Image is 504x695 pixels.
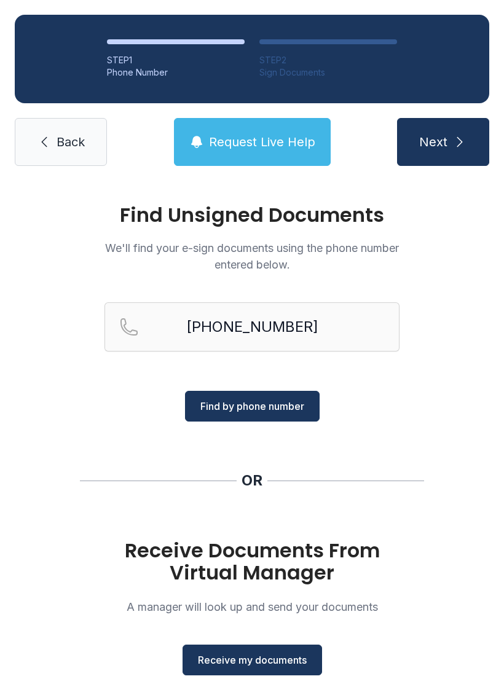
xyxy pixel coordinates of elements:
[259,54,397,66] div: STEP 2
[104,599,400,615] p: A manager will look up and send your documents
[104,302,400,351] input: Reservation phone number
[107,66,245,79] div: Phone Number
[57,133,85,151] span: Back
[209,133,315,151] span: Request Live Help
[107,54,245,66] div: STEP 1
[104,540,400,584] h1: Receive Documents From Virtual Manager
[242,471,262,490] div: OR
[419,133,447,151] span: Next
[198,653,307,667] span: Receive my documents
[259,66,397,79] div: Sign Documents
[104,205,400,225] h1: Find Unsigned Documents
[104,240,400,273] p: We'll find your e-sign documents using the phone number entered below.
[200,399,304,414] span: Find by phone number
